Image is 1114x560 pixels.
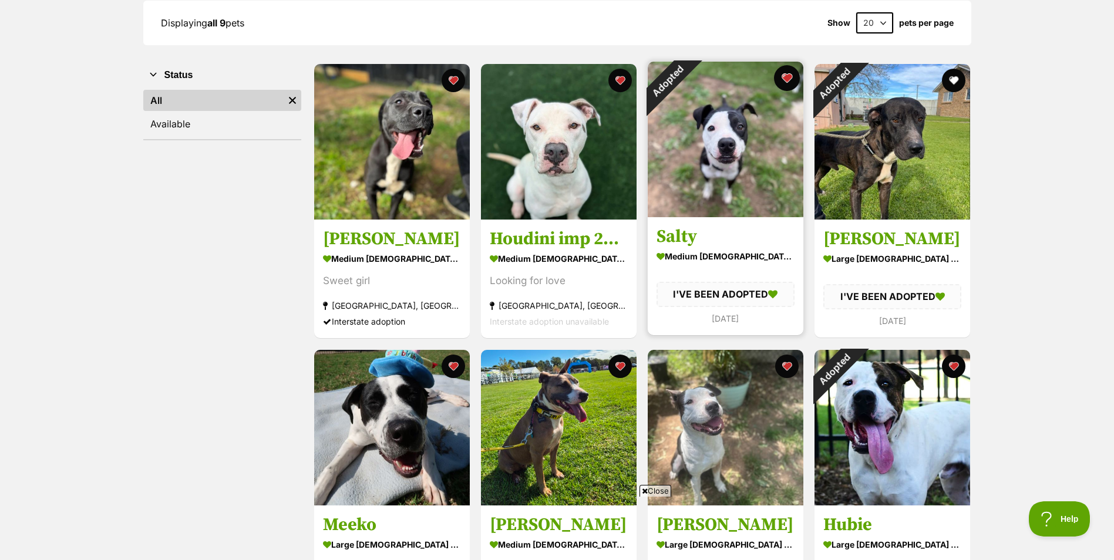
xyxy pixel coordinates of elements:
[657,226,795,248] h3: Salty
[481,220,637,339] a: Houdini imp 2842 medium [DEMOGRAPHIC_DATA] Dog Looking for love [GEOGRAPHIC_DATA], [GEOGRAPHIC_DA...
[648,217,803,335] a: Salty medium [DEMOGRAPHIC_DATA] Dog I'VE BEEN ADOPTED [DATE] favourite
[657,282,795,307] div: I'VE BEEN ADOPTED
[815,220,970,338] a: [PERSON_NAME] large [DEMOGRAPHIC_DATA] Dog I'VE BEEN ADOPTED [DATE] favourite
[481,64,637,220] img: Houdini imp 2842
[442,69,465,92] button: favourite
[775,355,799,378] button: favourite
[815,210,970,222] a: Adopted
[608,355,632,378] button: favourite
[323,228,461,251] h3: [PERSON_NAME]
[143,113,301,134] a: Available
[899,18,954,28] label: pets per page
[815,496,970,508] a: Adopted
[314,220,470,339] a: [PERSON_NAME] medium [DEMOGRAPHIC_DATA] Dog Sweet girl [GEOGRAPHIC_DATA], [GEOGRAPHIC_DATA] Inter...
[815,350,970,505] img: Hubie
[314,350,470,505] img: Meeko
[823,285,961,309] div: I'VE BEEN ADOPTED
[648,208,803,220] a: Adopted
[657,248,795,265] div: medium [DEMOGRAPHIC_DATA] Dog
[648,350,803,505] img: Ken
[827,18,850,28] span: Show
[323,251,461,268] div: medium [DEMOGRAPHIC_DATA] Dog
[272,501,842,554] iframe: Advertisement
[481,350,637,505] img: Miley
[490,274,628,289] div: Looking for love
[323,314,461,330] div: Interstate adoption
[442,355,465,378] button: favourite
[323,274,461,289] div: Sweet girl
[657,311,795,326] div: [DATE]
[640,485,671,497] span: Close
[823,251,961,268] div: large [DEMOGRAPHIC_DATA] Dog
[648,62,803,217] img: Salty
[799,49,869,119] div: Adopted
[207,17,226,29] strong: all 9
[490,317,609,327] span: Interstate adoption unavailable
[323,298,461,314] div: [GEOGRAPHIC_DATA], [GEOGRAPHIC_DATA]
[774,65,800,91] button: favourite
[314,64,470,220] img: Tammy
[143,68,301,83] button: Status
[823,536,961,553] div: large [DEMOGRAPHIC_DATA] Dog
[942,355,965,378] button: favourite
[161,17,244,29] span: Displaying pets
[799,335,869,404] div: Adopted
[490,228,628,251] h3: Houdini imp 2842
[284,90,301,111] a: Remove filter
[143,90,284,111] a: All
[608,69,632,92] button: favourite
[815,64,970,220] img: Brock
[490,251,628,268] div: medium [DEMOGRAPHIC_DATA] Dog
[823,228,961,251] h3: [PERSON_NAME]
[823,313,961,329] div: [DATE]
[1029,501,1091,537] iframe: Help Scout Beacon - Open
[143,87,301,139] div: Status
[942,69,965,92] button: favourite
[823,514,961,536] h3: Hubie
[632,46,702,116] div: Adopted
[490,298,628,314] div: [GEOGRAPHIC_DATA], [GEOGRAPHIC_DATA]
